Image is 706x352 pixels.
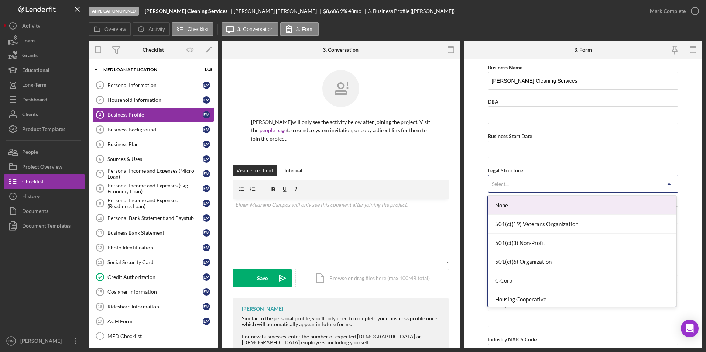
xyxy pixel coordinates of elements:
div: MED Checklist [107,333,214,339]
div: [PERSON_NAME] [242,306,283,312]
a: 7Personal Income and Expenses (Micro Loan)EM [92,166,214,181]
div: E M [203,96,210,104]
tspan: 6 [99,157,101,161]
a: 3Business ProfileEM [92,107,214,122]
div: E M [203,229,210,237]
div: Mark Complete [650,4,686,18]
div: Checklist [22,174,44,191]
a: 15Cosigner InformationEM [92,284,214,299]
div: Social Security Card [107,259,203,265]
div: Household Information [107,97,203,103]
div: Long-Term [22,77,47,94]
button: Activity [133,22,169,36]
button: Clients [4,107,85,122]
label: Activity [148,26,165,32]
div: Personal Information [107,82,203,88]
div: E M [203,111,210,118]
div: ACH Form [107,318,203,324]
label: DBA [488,99,498,105]
div: Open Intercom Messenger [681,320,699,337]
tspan: 15 [97,290,102,294]
div: E M [203,126,210,133]
a: 11Business Bank StatementEM [92,225,214,240]
a: 4Business BackgroundEM [92,122,214,137]
div: Photo Identification [107,245,203,251]
a: people page [260,127,287,133]
div: History [22,189,40,206]
div: E M [203,82,210,89]
div: E M [203,259,210,266]
a: Educational [4,63,85,77]
span: $8,606 [323,8,339,14]
div: Application Opened [89,7,139,16]
div: Save [257,269,268,287]
tspan: 10 [97,216,102,220]
div: Product Templates [22,122,65,138]
button: Visible to Client [233,165,277,176]
div: E M [203,303,210,310]
div: E M [203,244,210,251]
a: MED Checklist [92,329,214,344]
a: 9Personal Income and Expenses (Readiness Loan)EM [92,196,214,211]
div: Business Profile [107,112,203,118]
b: [PERSON_NAME] Cleaning Services [145,8,227,14]
button: Documents [4,204,85,218]
div: Dashboard [22,92,47,109]
div: E M [203,200,210,207]
div: E M [203,318,210,325]
a: Loans [4,33,85,48]
div: 9 % [340,8,347,14]
div: 501(c)(19) Veterans Organization [488,215,676,234]
div: Visible to Client [236,165,273,176]
button: Mark Complete [642,4,702,18]
tspan: 12 [97,245,102,250]
button: Long-Term [4,77,85,92]
button: Product Templates [4,122,85,137]
tspan: 13 [97,260,102,265]
tspan: 17 [97,319,102,324]
div: Business Plan [107,141,203,147]
a: 6Sources & UsesEM [92,152,214,166]
div: Personal Income and Expenses (Gig-Economy Loan) [107,183,203,194]
a: 13Social Security CardEM [92,255,214,270]
div: 3. Business Profile ([PERSON_NAME]) [368,8,455,14]
a: 17ACH FormEM [92,314,214,329]
tspan: 7 [99,172,101,176]
a: Dashboard [4,92,85,107]
a: 2Household InformationEM [92,93,214,107]
div: E M [203,155,210,163]
a: 8Personal Income and Expenses (Gig-Economy Loan)EM [92,181,214,196]
div: Housing Cooperative [488,290,676,309]
label: 3. Conversation [237,26,274,32]
div: Cosigner Information [107,289,203,295]
div: None [488,196,676,215]
div: 501(c)(6) Organization [488,252,676,271]
button: Overview [89,22,131,36]
p: [PERSON_NAME] will only see the activity below after joining the project. Visit the to resend a s... [251,118,431,143]
button: Checklist [172,22,213,36]
tspan: 3 [99,113,101,117]
label: Checklist [188,26,209,32]
button: Checklist [4,174,85,189]
text: NN [8,339,14,343]
div: Credit Authorization [107,274,203,280]
div: Educational [22,63,49,79]
button: 3. Conversation [222,22,278,36]
label: Industry [488,302,507,308]
div: 501(c)(3) Non-Profit [488,234,676,252]
button: Grants [4,48,85,63]
div: People [22,145,38,161]
label: 3. Form [296,26,314,32]
a: Activity [4,18,85,33]
tspan: 1 [99,83,101,87]
div: E M [203,288,210,296]
div: Activity [22,18,40,35]
a: Document Templates [4,218,85,233]
div: Business Background [107,127,203,132]
div: Project Overview [22,159,62,176]
div: Document Templates [22,218,71,235]
button: Project Overview [4,159,85,174]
